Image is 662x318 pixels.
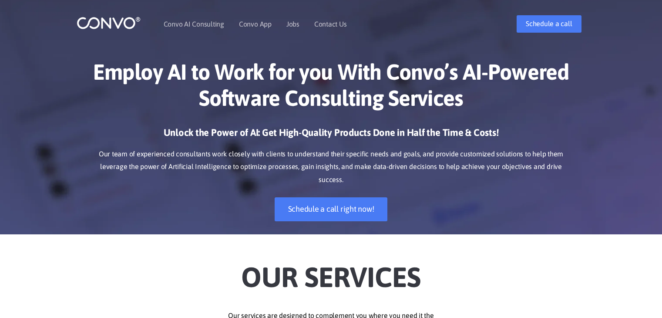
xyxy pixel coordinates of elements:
[314,20,347,27] a: Contact Us
[286,20,299,27] a: Jobs
[517,15,581,33] a: Schedule a call
[90,247,573,296] h2: Our Services
[275,197,388,221] a: Schedule a call right now!
[239,20,272,27] a: Convo App
[90,126,573,145] h3: Unlock the Power of AI: Get High-Quality Products Done in Half the Time & Costs!
[164,20,224,27] a: Convo AI Consulting
[90,148,573,187] p: Our team of experienced consultants work closely with clients to understand their specific needs ...
[77,16,141,30] img: logo_1.png
[90,59,573,118] h1: Employ AI to Work for you With Convo’s AI-Powered Software Consulting Services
